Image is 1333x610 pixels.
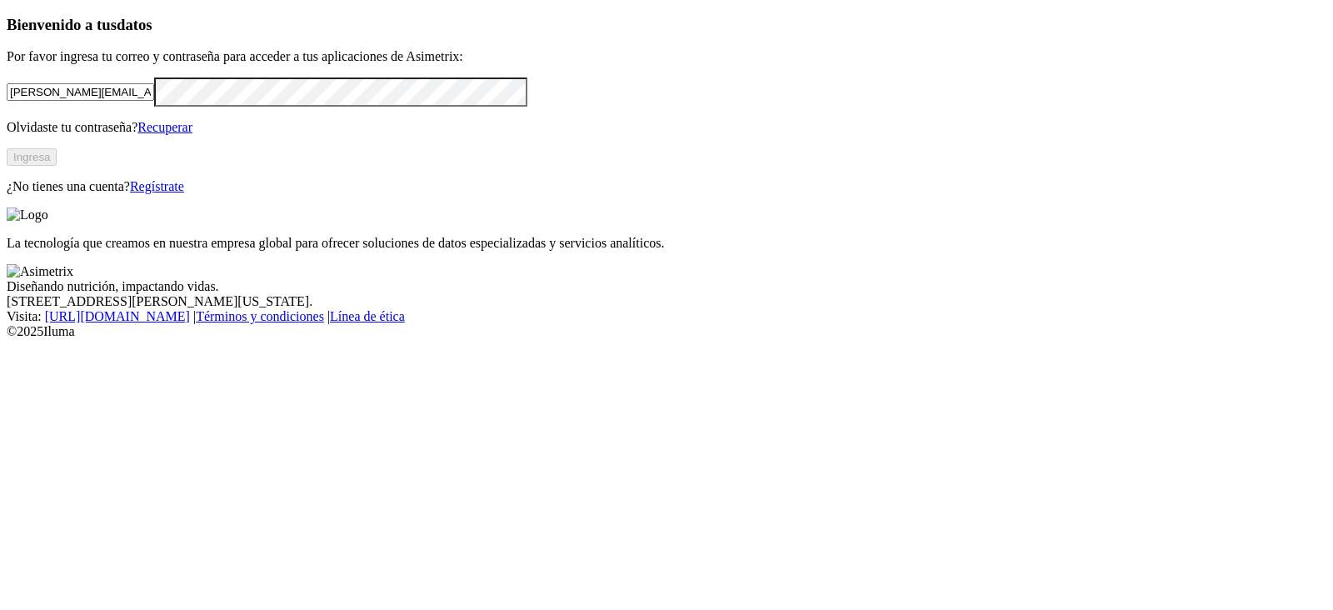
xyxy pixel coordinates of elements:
[7,120,1326,135] p: Olvidaste tu contraseña?
[45,309,190,323] a: [URL][DOMAIN_NAME]
[196,309,324,323] a: Términos y condiciones
[7,309,1326,324] div: Visita : | |
[7,236,1326,251] p: La tecnología que creamos en nuestra empresa global para ofrecer soluciones de datos especializad...
[7,264,73,279] img: Asimetrix
[7,279,1326,294] div: Diseñando nutrición, impactando vidas.
[7,83,154,101] input: Tu correo
[7,148,57,166] button: Ingresa
[137,120,192,134] a: Recuperar
[7,324,1326,339] div: © 2025 Iluma
[7,294,1326,309] div: [STREET_ADDRESS][PERSON_NAME][US_STATE].
[7,49,1326,64] p: Por favor ingresa tu correo y contraseña para acceder a tus aplicaciones de Asimetrix:
[130,179,184,193] a: Regístrate
[7,16,1326,34] h3: Bienvenido a tus
[330,309,405,323] a: Línea de ética
[7,179,1326,194] p: ¿No tienes una cuenta?
[117,16,152,33] span: datos
[7,207,48,222] img: Logo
